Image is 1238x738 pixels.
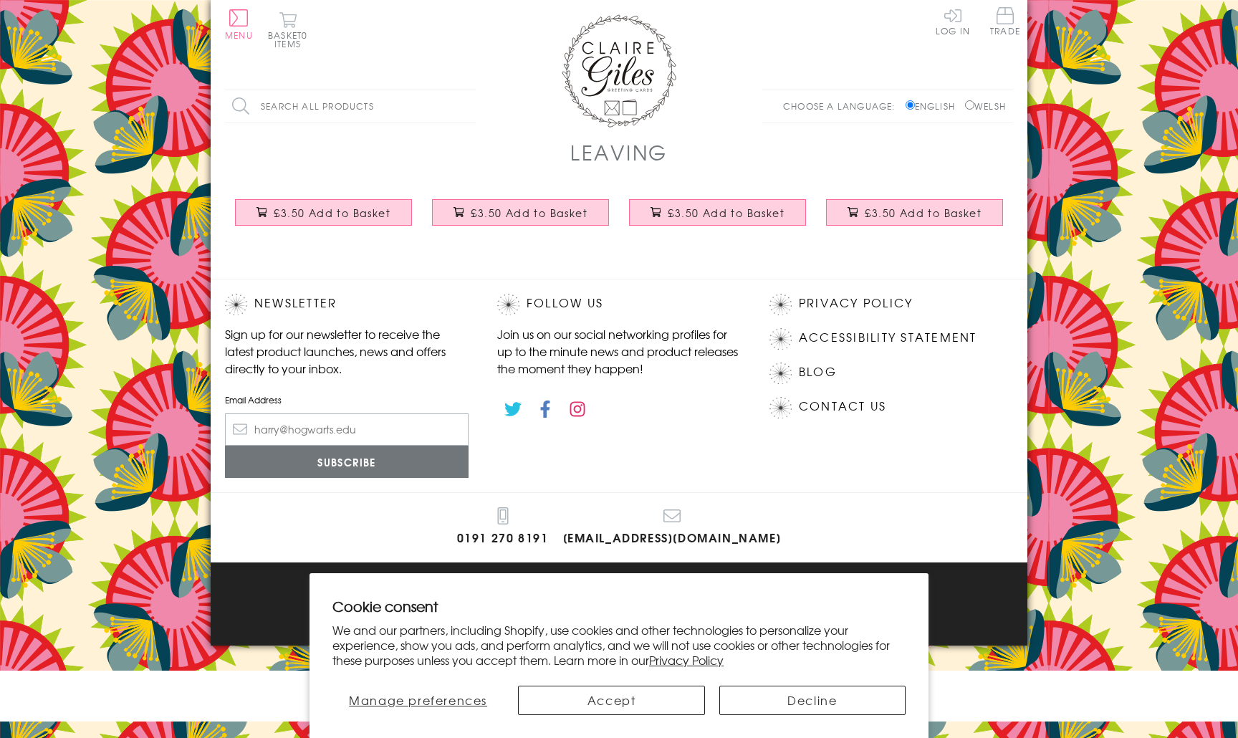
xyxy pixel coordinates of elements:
[471,206,587,220] span: £3.50 Add to Basket
[268,11,307,48] button: Basket0 items
[225,9,253,39] button: Menu
[225,188,422,250] a: Good Luck Card, Sorry You're Leaving Blue, Embellished with a padded star £3.50 Add to Basket
[936,7,970,35] a: Log In
[965,100,1006,112] label: Welsh
[799,294,913,313] a: Privacy Policy
[461,90,476,123] input: Search
[563,507,782,548] a: [EMAIL_ADDRESS][DOMAIN_NAME]
[332,596,906,616] h2: Cookie consent
[274,29,307,50] span: 0 items
[719,686,906,715] button: Decline
[799,397,886,416] a: Contact Us
[225,90,476,123] input: Search all products
[965,100,974,110] input: Welsh
[629,199,807,226] button: £3.50 Add to Basket
[990,7,1020,38] a: Trade
[274,206,390,220] span: £3.50 Add to Basket
[225,609,1013,622] p: © 2025 .
[668,206,784,220] span: £3.50 Add to Basket
[865,206,982,220] span: £3.50 Add to Basket
[906,100,962,112] label: English
[432,199,610,226] button: £3.50 Add to Basket
[518,686,704,715] button: Accept
[497,294,741,315] h2: Follow Us
[225,294,469,315] h2: Newsletter
[457,507,549,548] a: 0191 270 8191
[225,446,469,478] input: Subscribe
[497,325,741,377] p: Join us on our social networking profiles for up to the minute news and product releases the mome...
[570,138,668,167] h1: Leaving
[225,29,253,42] span: Menu
[826,199,1004,226] button: £3.50 Add to Basket
[619,188,816,250] a: Good Luck Card, Sorry You're Leaving Pink, Embellished with a padded star £3.50 Add to Basket
[225,325,469,377] p: Sign up for our newsletter to receive the latest product launches, news and offers directly to yo...
[225,393,469,406] label: Email Address
[816,188,1013,250] a: Good Luck Leaving Card, Arrow and Bird, Bon Voyage £3.50 Add to Basket
[349,691,487,709] span: Manage preferences
[990,7,1020,35] span: Trade
[225,413,469,446] input: harry@hogwarts.edu
[422,188,619,250] a: Good Luck Leaving Card, Bird Card, Goodbye and Good Luck £3.50 Add to Basket
[649,651,724,668] a: Privacy Policy
[332,686,504,715] button: Manage preferences
[906,100,915,110] input: English
[235,199,413,226] button: £3.50 Add to Basket
[562,14,676,128] img: Claire Giles Greetings Cards
[799,328,977,348] a: Accessibility Statement
[799,363,837,382] a: Blog
[783,100,903,112] p: Choose a language:
[332,623,906,667] p: We and our partners, including Shopify, use cookies and other technologies to personalize your ex...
